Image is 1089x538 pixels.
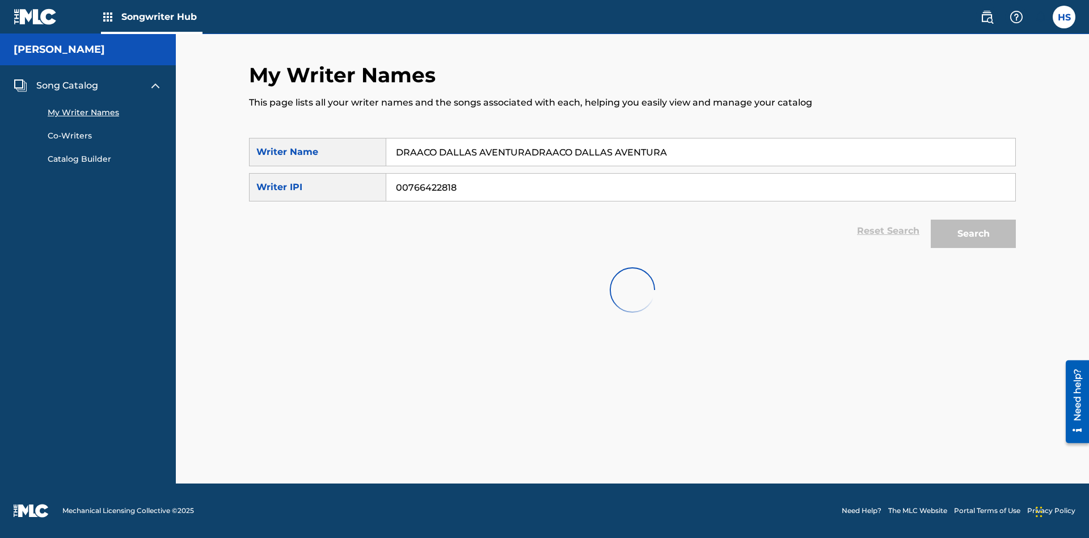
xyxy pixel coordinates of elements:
div: User Menu [1053,6,1075,28]
span: Songwriter Hub [121,10,202,23]
span: Song Catalog [36,79,98,93]
img: preloader [608,266,657,314]
a: My Writer Names [48,107,162,119]
div: Drag [1036,495,1042,529]
span: Mechanical Licensing Collective © 2025 [62,506,194,516]
form: Search Form [249,138,1016,254]
img: expand [149,79,162,93]
h5: Toby Songwriter [14,43,105,56]
a: Portal Terms of Use [954,506,1020,516]
h2: My Writer Names [249,62,441,88]
img: logo [14,504,49,518]
a: Public Search [976,6,998,28]
div: Help [1005,6,1028,28]
p: This page lists all your writer names and the songs associated with each, helping you easily view... [249,96,1016,110]
a: Song CatalogSong Catalog [14,79,98,93]
a: Catalog Builder [48,153,162,165]
a: Need Help? [842,506,881,516]
img: Top Rightsholders [101,10,115,24]
a: Co-Writers [48,130,162,142]
a: The MLC Website [888,506,947,516]
iframe: Resource Center [1057,356,1089,449]
div: Notifications [1035,11,1046,23]
img: Song Catalog [14,79,27,93]
img: help [1010,10,1023,24]
img: search [980,10,994,24]
iframe: Chat Widget [1032,484,1089,538]
img: MLC Logo [14,9,57,25]
a: Privacy Policy [1027,506,1075,516]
